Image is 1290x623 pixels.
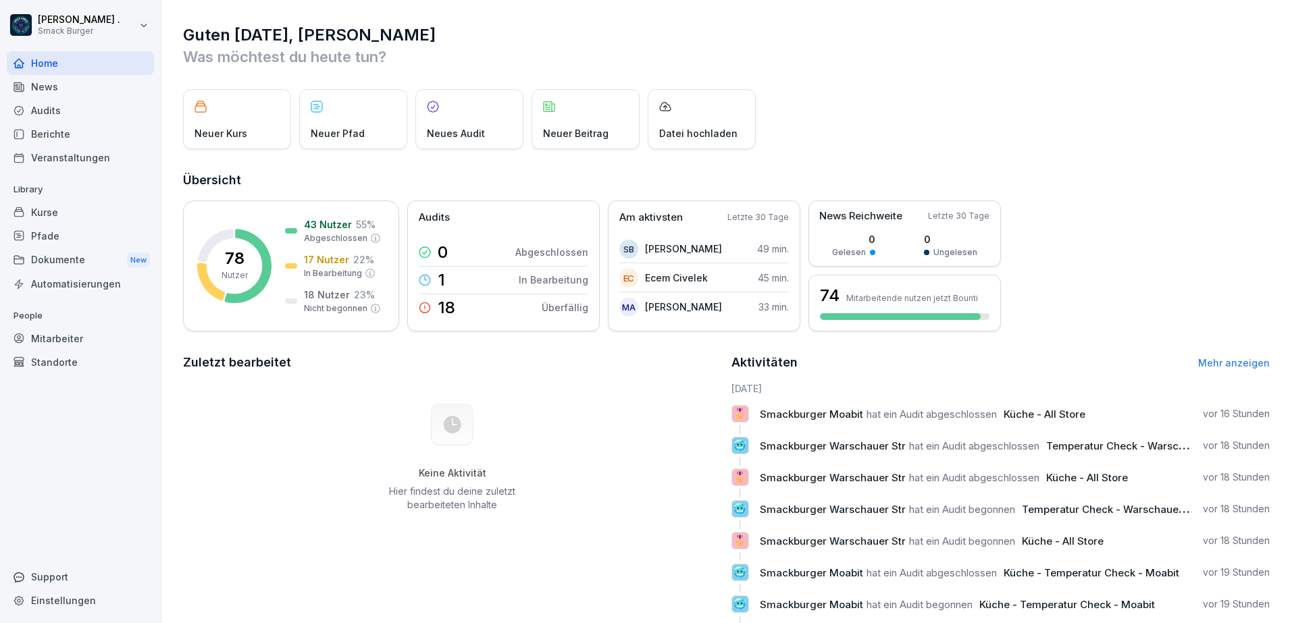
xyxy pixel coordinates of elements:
[645,271,708,285] p: Ecem Civelek
[7,146,154,169] a: Veranstaltungen
[760,598,863,611] span: Smackburger Moabit
[38,26,120,36] p: Smack Burger
[760,566,863,579] span: Smackburger Moabit
[438,272,445,288] p: 1
[733,563,746,582] p: 🥶
[909,503,1015,516] span: hat ein Audit begonnen
[1004,408,1085,421] span: Küche - All Store
[438,244,448,261] p: 0
[225,250,244,267] p: 78
[38,14,120,26] p: [PERSON_NAME] .
[619,298,638,317] div: MA
[1203,597,1270,611] p: vor 19 Stunden
[909,535,1015,547] span: hat ein Audit begonnen
[924,232,977,246] p: 0
[760,408,863,421] span: Smackburger Moabit
[222,269,248,281] p: Nutzer
[733,595,746,614] p: 🥶
[733,436,746,455] p: 🥶
[731,353,798,372] h2: Aktivitäten
[7,305,154,327] p: People
[1203,502,1270,516] p: vor 18 Stunden
[758,300,789,314] p: 33 min.
[645,300,722,314] p: [PERSON_NAME]
[733,531,746,550] p: 🎖️
[7,122,154,146] a: Berichte
[304,288,350,302] p: 18 Nutzer
[7,224,154,248] a: Pfade
[304,252,349,267] p: 17 Nutzer
[7,99,154,122] a: Audits
[7,248,154,273] a: DokumenteNew
[933,246,977,259] p: Ungelesen
[758,271,789,285] p: 45 min.
[356,217,376,232] p: 55 %
[1022,535,1104,547] span: Küche - All Store
[427,126,485,140] p: Neues Audit
[1046,439,1226,452] span: Temperatur Check - Warschauer Str.
[304,302,367,315] p: Nicht begonnen
[928,210,989,222] p: Letzte 30 Tage
[760,439,906,452] span: Smackburger Warschauer Str
[519,273,588,287] p: In Bearbeitung
[1203,534,1270,547] p: vor 18 Stunden
[7,179,154,200] p: Library
[909,439,1039,452] span: hat ein Audit abgeschlossen
[645,242,722,256] p: [PERSON_NAME]
[311,126,365,140] p: Neuer Pfad
[979,598,1155,611] span: Küche - Temperatur Check - Moabit
[127,252,150,268] div: New
[7,51,154,75] a: Home
[1203,439,1270,452] p: vor 18 Stunden
[304,232,367,244] p: Abgeschlossen
[619,240,638,259] div: SB
[7,75,154,99] a: News
[354,288,375,302] p: 23 %
[353,252,374,267] p: 22 %
[542,300,588,315] p: Überfällig
[832,232,875,246] p: 0
[304,217,352,232] p: 43 Nutzer
[7,248,154,273] div: Dokumente
[820,284,840,307] h3: 74
[7,272,154,296] a: Automatisierungen
[846,293,978,303] p: Mitarbeitende nutzen jetzt Bounti
[659,126,738,140] p: Datei hochladen
[515,245,588,259] p: Abgeschlossen
[760,535,906,547] span: Smackburger Warschauer Str
[183,353,722,372] h2: Zuletzt bearbeitet
[733,404,746,423] p: 🎖️
[832,246,866,259] p: Gelesen
[819,209,902,224] p: News Reichweite
[7,200,154,224] a: Kurse
[1203,470,1270,484] p: vor 18 Stunden
[760,471,906,484] span: Smackburger Warschauer Str
[867,566,997,579] span: hat ein Audit abgeschlossen
[1004,566,1179,579] span: Küche - Temperatur Check - Moabit
[1046,471,1128,484] span: Küche - All Store
[183,24,1270,46] h1: Guten [DATE], [PERSON_NAME]
[7,350,154,374] a: Standorte
[727,211,789,223] p: Letzte 30 Tage
[1203,566,1270,579] p: vor 19 Stunden
[183,171,1270,190] h2: Übersicht
[731,381,1270,396] h6: [DATE]
[757,242,789,256] p: 49 min.
[760,503,906,516] span: Smackburger Warschauer Str
[419,210,450,225] p: Audits
[619,210,683,225] p: Am aktivsten
[909,471,1039,484] span: hat ein Audit abgeschlossen
[7,589,154,612] a: Einstellungen
[619,269,638,288] div: EC
[7,565,154,589] div: Support
[7,327,154,350] div: Mitarbeiter
[1198,357,1270,369] a: Mehr anzeigen
[384,467,521,479] h5: Keine Aktivität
